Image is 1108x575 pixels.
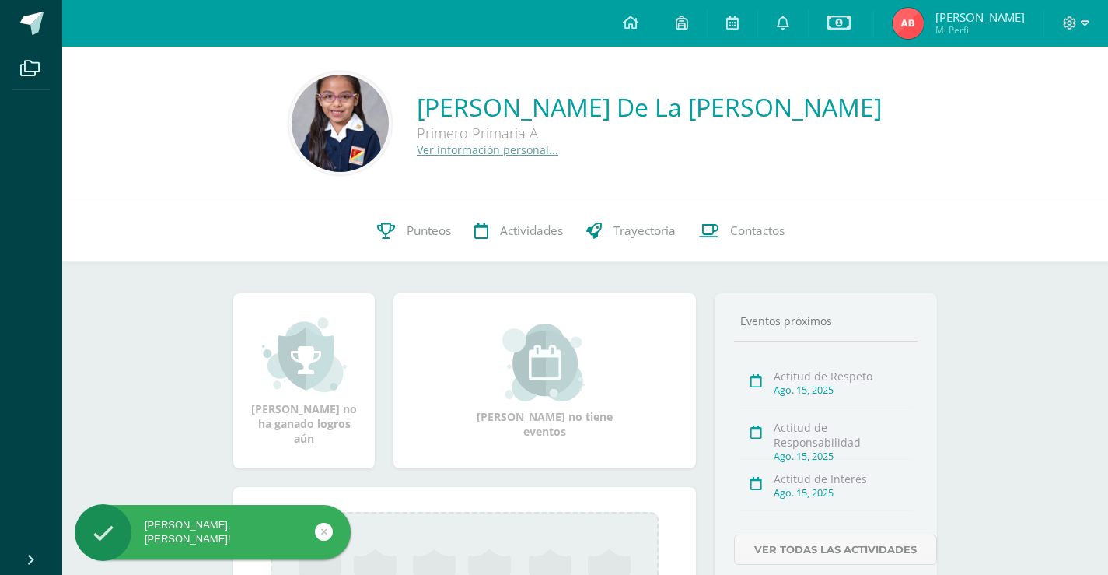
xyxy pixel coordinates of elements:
[407,223,451,239] span: Punteos
[262,316,347,394] img: achievement_small.png
[75,518,351,546] div: [PERSON_NAME], [PERSON_NAME]!
[575,200,687,262] a: Trayectoria
[774,486,913,500] div: Ago. 15, 2025
[463,200,575,262] a: Actividades
[734,314,918,328] div: Eventos próximos
[249,316,359,446] div: [PERSON_NAME] no ha ganado logros aún
[774,420,913,450] div: Actitud de Responsabilidad
[774,472,913,486] div: Actitud de Interés
[935,23,1025,37] span: Mi Perfil
[467,324,623,439] div: [PERSON_NAME] no tiene eventos
[730,223,785,239] span: Contactos
[292,75,389,172] img: fa03ef09ce396a5a412ea2f3ec2f5eb9.png
[502,324,587,401] img: event_small.png
[893,8,924,39] img: fb91847b5dc189ef280973811f68182c.png
[774,450,913,463] div: Ago. 15, 2025
[500,223,563,239] span: Actividades
[417,142,558,157] a: Ver información personal...
[365,200,463,262] a: Punteos
[935,9,1025,25] span: [PERSON_NAME]
[417,124,882,142] div: Primero Primaria A
[687,200,796,262] a: Contactos
[417,90,882,124] a: [PERSON_NAME] De La [PERSON_NAME]
[774,384,913,397] div: Ago. 15, 2025
[613,223,676,239] span: Trayectoria
[734,535,937,565] a: Ver todas las actividades
[774,369,913,384] div: Actitud de Respeto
